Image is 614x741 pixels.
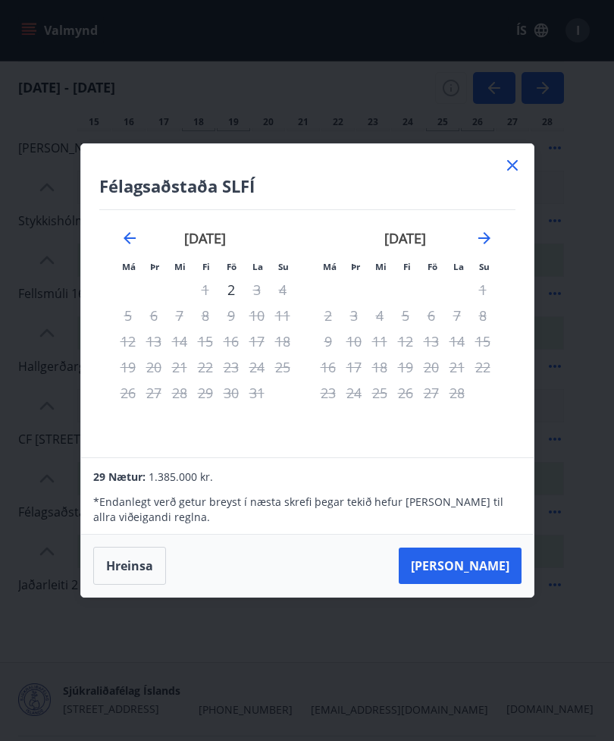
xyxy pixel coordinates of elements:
[121,229,139,247] div: Move backward to switch to the previous month.
[270,328,296,354] td: Choose sunnudagur, 18. janúar 2026 as your check-in date. It’s available.
[418,328,444,354] td: Choose föstudagur, 13. febrúar 2026 as your check-in date. It’s available.
[244,354,270,380] td: Choose laugardagur, 24. janúar 2026 as your check-in date. It’s available.
[93,469,146,484] span: 29 Nætur:
[393,380,418,406] td: Choose fimmtudagur, 26. febrúar 2026 as your check-in date. It’s available.
[444,354,470,380] td: Choose laugardagur, 21. febrúar 2026 as your check-in date. It’s available.
[341,354,367,380] td: Choose þriðjudagur, 17. febrúar 2026 as your check-in date. It’s available.
[149,469,213,484] span: 1.385.000 kr.
[227,261,237,272] small: Fö
[367,303,393,328] td: Choose miðvikudagur, 4. febrúar 2026 as your check-in date. It’s available.
[393,354,418,380] td: Choose fimmtudagur, 19. febrúar 2026 as your check-in date. It’s available.
[141,354,167,380] td: Choose þriðjudagur, 20. janúar 2026 as your check-in date. It’s available.
[470,328,496,354] td: Choose sunnudagur, 15. febrúar 2026 as your check-in date. It’s available.
[99,174,515,197] h4: Félagsaðstaða SLFÍ
[141,303,167,328] td: Choose þriðjudagur, 6. janúar 2026 as your check-in date. It’s available.
[470,277,496,303] td: Choose sunnudagur, 1. febrúar 2026 as your check-in date. It’s available.
[115,328,141,354] td: Choose mánudagur, 12. janúar 2026 as your check-in date. It’s available.
[270,277,296,303] td: Choose sunnudagur, 4. janúar 2026 as your check-in date. It’s available.
[141,328,167,354] td: Choose þriðjudagur, 13. janúar 2026 as your check-in date. It’s available.
[252,261,263,272] small: La
[444,303,470,328] td: Choose laugardagur, 7. febrúar 2026 as your check-in date. It’s available.
[115,303,141,328] td: Choose mánudagur, 5. janúar 2026 as your check-in date. It’s available.
[202,261,210,272] small: Fi
[193,303,218,328] td: Choose fimmtudagur, 8. janúar 2026 as your check-in date. It’s available.
[218,303,244,328] td: Choose föstudagur, 9. janúar 2026 as your check-in date. It’s available.
[375,261,387,272] small: Mi
[341,303,367,328] td: Choose þriðjudagur, 3. febrúar 2026 as your check-in date. It’s available.
[393,303,418,328] td: Choose fimmtudagur, 5. febrúar 2026 as your check-in date. It’s available.
[244,380,270,406] td: Choose laugardagur, 31. janúar 2026 as your check-in date. It’s available.
[244,303,270,328] td: Choose laugardagur, 10. janúar 2026 as your check-in date. It’s available.
[193,328,218,354] td: Choose fimmtudagur, 15. janúar 2026 as your check-in date. It’s available.
[193,380,218,406] td: Choose fimmtudagur, 29. janúar 2026 as your check-in date. It’s available.
[341,328,367,354] td: Choose þriðjudagur, 10. febrúar 2026 as your check-in date. It’s available.
[315,354,341,380] td: Choose mánudagur, 16. febrúar 2026 as your check-in date. It’s available.
[315,303,341,328] td: Choose mánudagur, 2. febrúar 2026 as your check-in date. It’s available.
[93,547,166,585] button: Hreinsa
[115,354,141,380] td: Choose mánudagur, 19. janúar 2026 as your check-in date. It’s available.
[470,303,496,328] td: Choose sunnudagur, 8. febrúar 2026 as your check-in date. It’s available.
[167,303,193,328] td: Choose miðvikudagur, 7. janúar 2026 as your check-in date. It’s available.
[418,354,444,380] td: Choose föstudagur, 20. febrúar 2026 as your check-in date. It’s available.
[444,380,470,406] td: Choose laugardagur, 28. febrúar 2026 as your check-in date. It’s available.
[99,210,515,439] div: Calendar
[399,548,522,584] button: [PERSON_NAME]
[218,277,244,303] div: Aðeins innritun í boði
[193,354,218,380] td: Choose fimmtudagur, 22. janúar 2026 as your check-in date. It’s available.
[270,303,296,328] td: Choose sunnudagur, 11. janúar 2026 as your check-in date. It’s available.
[184,229,226,247] strong: [DATE]
[444,328,470,354] td: Choose laugardagur, 14. febrúar 2026 as your check-in date. It’s available.
[323,261,337,272] small: Má
[218,380,244,406] td: Choose föstudagur, 30. janúar 2026 as your check-in date. It’s available.
[167,328,193,354] td: Choose miðvikudagur, 14. janúar 2026 as your check-in date. It’s available.
[315,380,341,406] td: Choose mánudagur, 23. febrúar 2026 as your check-in date. It’s available.
[315,328,341,354] td: Choose mánudagur, 9. febrúar 2026 as your check-in date. It’s available.
[278,261,289,272] small: Su
[393,328,418,354] td: Choose fimmtudagur, 12. febrúar 2026 as your check-in date. It’s available.
[141,380,167,406] td: Choose þriðjudagur, 27. janúar 2026 as your check-in date. It’s available.
[418,380,444,406] td: Choose föstudagur, 27. febrúar 2026 as your check-in date. It’s available.
[115,380,141,406] td: Choose mánudagur, 26. janúar 2026 as your check-in date. It’s available.
[367,328,393,354] td: Choose miðvikudagur, 11. febrúar 2026 as your check-in date. It’s available.
[193,277,218,303] td: Not available. fimmtudagur, 1. janúar 2026
[167,380,193,406] td: Choose miðvikudagur, 28. janúar 2026 as your check-in date. It’s available.
[403,261,411,272] small: Fi
[167,354,193,380] td: Choose miðvikudagur, 21. janúar 2026 as your check-in date. It’s available.
[428,261,437,272] small: Fö
[218,354,244,380] td: Choose föstudagur, 23. janúar 2026 as your check-in date. It’s available.
[453,261,464,272] small: La
[150,261,159,272] small: Þr
[470,354,496,380] td: Choose sunnudagur, 22. febrúar 2026 as your check-in date. It’s available.
[341,380,367,406] td: Choose þriðjudagur, 24. febrúar 2026 as your check-in date. It’s available.
[218,277,244,303] td: Choose föstudagur, 2. janúar 2026 as your check-in date. It’s available.
[367,354,393,380] td: Choose miðvikudagur, 18. febrúar 2026 as your check-in date. It’s available.
[351,261,360,272] small: Þr
[418,303,444,328] td: Choose föstudagur, 6. febrúar 2026 as your check-in date. It’s available.
[367,380,393,406] td: Choose miðvikudagur, 25. febrúar 2026 as your check-in date. It’s available.
[244,277,270,303] td: Choose laugardagur, 3. janúar 2026 as your check-in date. It’s available.
[122,261,136,272] small: Má
[479,261,490,272] small: Su
[475,229,493,247] div: Move forward to switch to the next month.
[93,495,521,525] p: * Endanlegt verð getur breyst í næsta skrefi þegar tekið hefur [PERSON_NAME] til allra viðeigandi...
[174,261,186,272] small: Mi
[384,229,426,247] strong: [DATE]
[244,328,270,354] td: Choose laugardagur, 17. janúar 2026 as your check-in date. It’s available.
[218,328,244,354] td: Choose föstudagur, 16. janúar 2026 as your check-in date. It’s available.
[270,354,296,380] td: Choose sunnudagur, 25. janúar 2026 as your check-in date. It’s available.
